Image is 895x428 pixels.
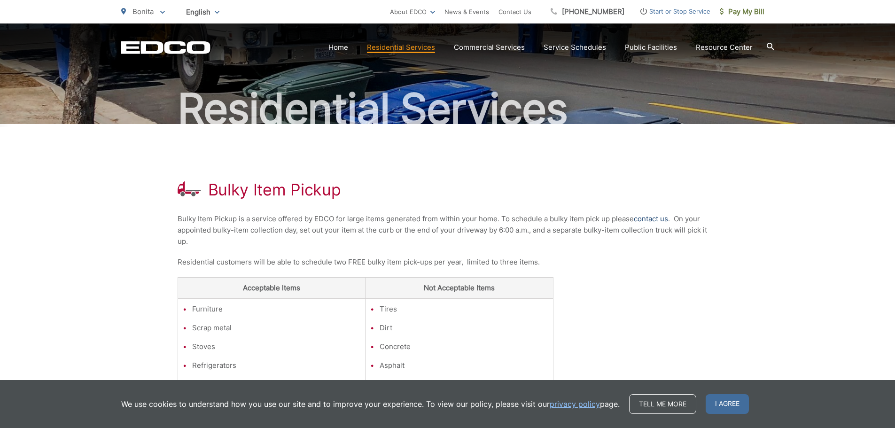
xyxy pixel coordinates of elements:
[380,379,451,390] a: Hazardous chemicals
[192,379,361,390] li: Air conditioners
[380,360,548,371] li: Asphalt
[179,4,226,20] span: English
[121,398,620,410] p: We use cookies to understand how you use our site and to improve your experience. To view our pol...
[454,42,525,53] a: Commercial Services
[192,341,361,352] li: Stoves
[192,322,361,334] li: Scrap metal
[625,42,677,53] a: Public Facilities
[841,383,888,428] iframe: To enrich screen reader interactions, please activate Accessibility in Grammarly extension settings
[380,379,548,412] li: such as paints, thinners, solvents, pesticides, and liquid wastes will not be accepted.
[132,7,154,16] span: Bonita
[720,6,764,17] span: Pay My Bill
[424,283,495,292] strong: Not Acceptable Items
[121,86,774,132] h2: Residential Services
[192,360,361,371] li: Refrigerators
[444,6,489,17] a: News & Events
[634,213,668,225] a: contact us
[380,303,548,315] li: Tires
[390,6,435,17] a: About EDCO
[706,394,749,414] span: I agree
[328,42,348,53] a: Home
[208,180,341,199] h1: Bulky Item Pickup
[121,41,210,54] a: EDCD logo. Return to the homepage.
[498,6,531,17] a: Contact Us
[550,398,600,410] a: privacy policy
[243,283,300,292] strong: Acceptable Items
[178,213,718,247] p: Bulky Item Pickup is a service offered by EDCO for large items generated from within your home. T...
[367,42,435,53] a: Residential Services
[696,42,753,53] a: Resource Center
[544,42,606,53] a: Service Schedules
[192,303,361,315] li: Furniture
[380,322,548,334] li: Dirt
[629,394,696,414] a: Tell me more
[380,341,548,352] li: Concrete
[178,257,718,268] p: Residential customers will be able to schedule two FREE bulky item pick-ups per year, limited to ...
